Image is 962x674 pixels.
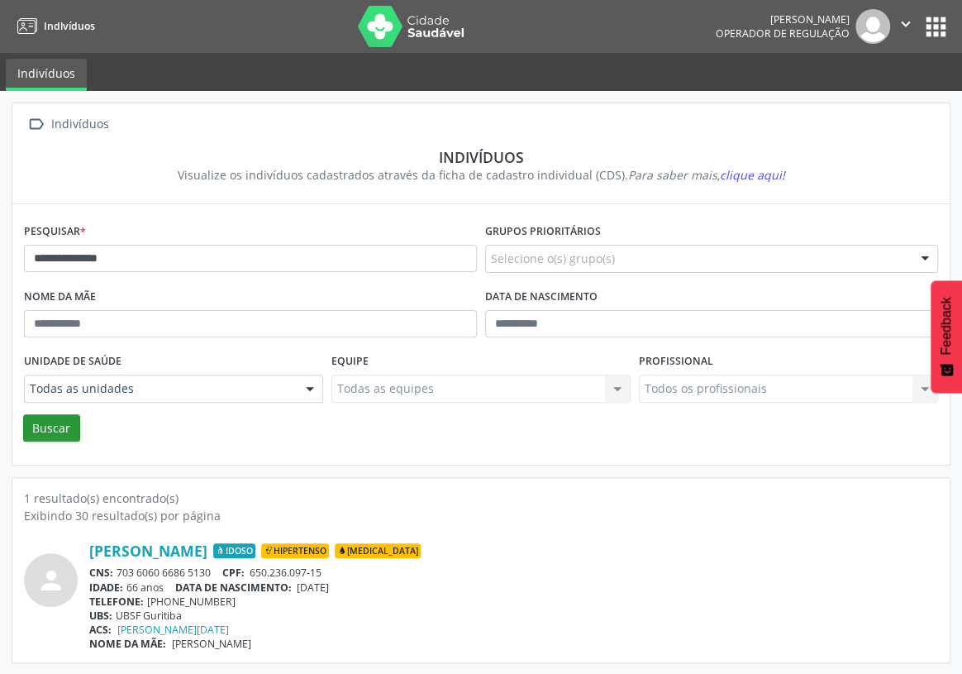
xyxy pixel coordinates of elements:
[24,284,96,310] label: Nome da mãe
[716,26,850,41] span: Operador de regulação
[117,623,229,637] a: [PERSON_NAME][DATE]
[855,9,890,44] img: img
[213,543,255,558] span: Idoso
[89,623,112,637] span: ACS:
[89,566,938,580] div: 703 6060 6686 5130
[89,595,938,609] div: [PHONE_NUMBER]
[89,542,207,560] a: [PERSON_NAME]
[297,581,329,595] span: [DATE]
[24,219,86,245] label: Pesquisar
[897,15,915,33] i: 
[250,566,321,580] span: 650.236.097-15
[6,59,87,91] a: Indivíduos
[48,112,112,136] div: Indivíduos
[24,349,121,375] label: Unidade de saúde
[716,12,850,26] div: [PERSON_NAME]
[485,219,601,245] label: Grupos prioritários
[922,12,950,41] button: apps
[24,507,938,524] div: Exibindo 30 resultado(s) por página
[335,543,421,558] span: [MEDICAL_DATA]
[89,637,166,651] span: NOME DA MÃE:
[12,12,95,40] a: Indivíduos
[890,9,922,44] button: 
[939,297,954,355] span: Feedback
[89,566,113,580] span: CNS:
[331,349,369,375] label: Equipe
[175,581,292,595] span: DATA DE NASCIMENTO:
[23,414,80,442] button: Buscar
[222,566,245,580] span: CPF:
[491,250,615,267] span: Selecione o(s) grupo(s)
[36,166,926,184] div: Visualize os indivíduos cadastrados através da ficha de cadastro individual (CDS).
[89,581,123,595] span: IDADE:
[628,167,785,183] i: Para saber mais,
[485,284,598,310] label: Data de nascimento
[89,595,144,609] span: TELEFONE:
[24,490,938,507] div: 1 resultado(s) encontrado(s)
[931,280,962,393] button: Feedback - Mostrar pesquisa
[89,609,938,623] div: UBSF Guritiba
[172,637,251,651] span: [PERSON_NAME]
[720,167,785,183] span: clique aqui!
[89,609,112,623] span: UBS:
[36,148,926,166] div: Indivíduos
[30,380,289,397] span: Todas as unidades
[261,543,329,558] span: Hipertenso
[639,349,713,375] label: Profissional
[44,19,95,33] span: Indivíduos
[36,566,66,595] i: person
[24,112,48,136] i: 
[24,112,112,136] a:  Indivíduos
[89,581,938,595] div: 66 anos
